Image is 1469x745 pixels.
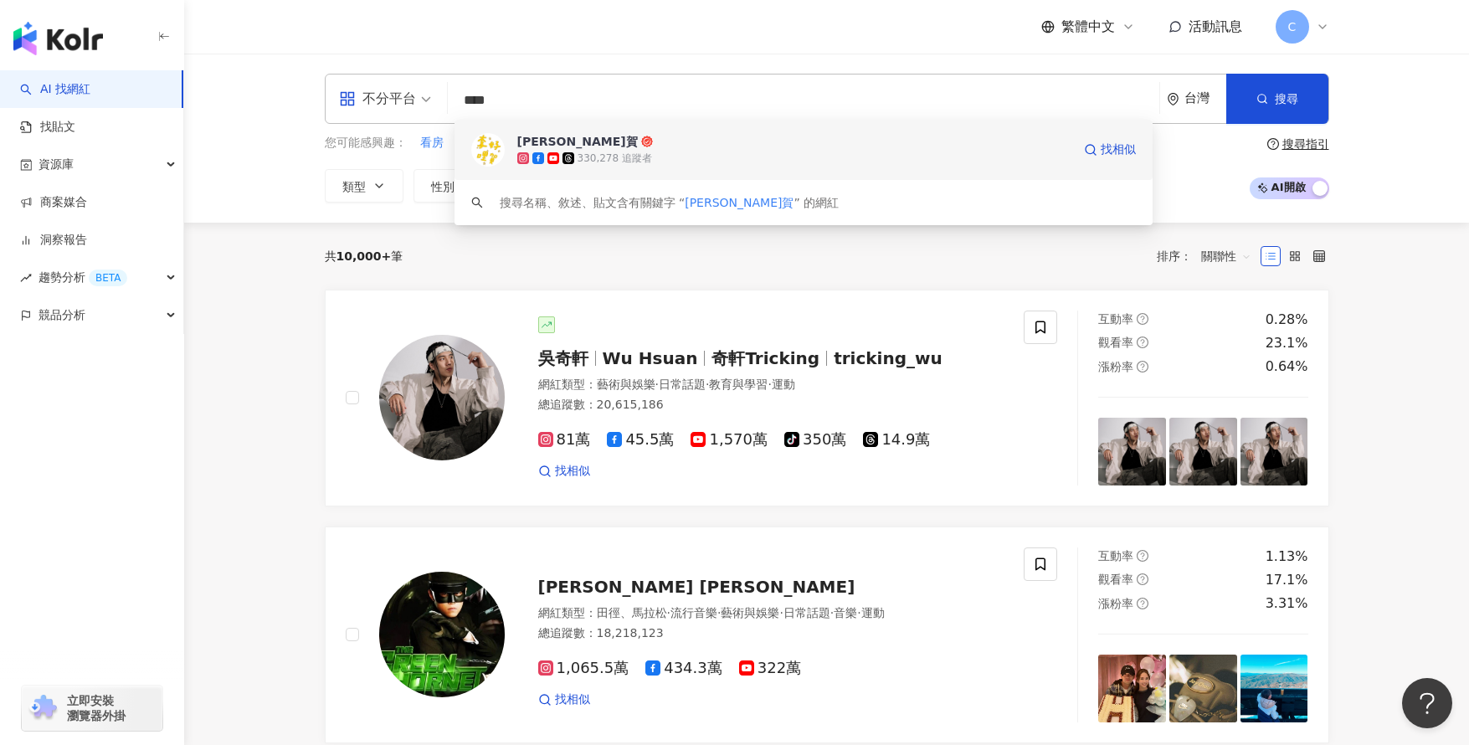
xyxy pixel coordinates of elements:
span: · [857,606,860,619]
div: 搜尋指引 [1282,137,1329,151]
span: 觀看率 [1098,573,1133,586]
span: [PERSON_NAME] [PERSON_NAME] [538,577,855,597]
img: post-image [1098,655,1166,722]
div: [PERSON_NAME]賀 [517,133,638,150]
div: 不分平台 [339,85,416,112]
img: KOL Avatar [379,572,505,697]
span: 流行音樂 [670,606,717,619]
span: question-circle [1137,598,1148,609]
span: 關聯性 [1201,243,1251,270]
span: 漲粉率 [1098,360,1133,373]
span: 運動 [772,378,795,391]
span: rise [20,272,32,284]
div: 總追蹤數 ： 20,615,186 [538,397,1004,414]
button: 搜尋 [1226,74,1328,124]
span: 類型 [342,180,366,193]
span: 434.3萬 [645,660,722,677]
div: 排序： [1157,243,1261,270]
span: · [706,378,709,391]
span: 繁體中文 [1061,18,1115,36]
img: post-image [1169,655,1237,722]
span: 漲粉率 [1098,597,1133,610]
img: KOL Avatar [471,133,505,167]
a: 找相似 [538,691,590,708]
div: BETA [89,270,127,286]
span: 找相似 [555,691,590,708]
span: 找相似 [1101,141,1136,158]
div: 0.28% [1266,311,1308,329]
a: 商案媒合 [20,194,87,211]
img: KOL Avatar [379,335,505,460]
img: post-image [1240,418,1308,486]
span: 競品分析 [39,296,85,334]
span: Wu Hsuan [603,348,698,368]
span: tricking_wu [834,348,943,368]
div: 共 筆 [325,249,403,263]
span: 81萬 [538,431,591,449]
span: 吳奇軒 [538,348,588,368]
div: 網紅類型 ： [538,605,1004,622]
a: searchAI 找網紅 [20,81,90,98]
span: 田徑、馬拉松 [597,606,667,619]
span: 藝術與娛樂 [721,606,779,619]
span: · [655,378,659,391]
button: 類型 [325,169,403,203]
span: 奇軒Tricking [711,348,819,368]
span: appstore [339,90,356,107]
span: 搜尋 [1275,92,1298,105]
img: chrome extension [27,695,59,722]
span: question-circle [1137,550,1148,562]
div: 1.13% [1266,547,1308,566]
div: 搜尋名稱、敘述、貼文含有關鍵字 “ ” 的網紅 [500,193,840,212]
span: 您可能感興趣： [325,135,407,152]
span: 10,000+ [336,249,392,263]
span: 14.9萬 [863,431,930,449]
span: 找相似 [555,463,590,480]
span: [PERSON_NAME]賀 [685,196,794,209]
span: 互動率 [1098,549,1133,563]
a: 找相似 [538,463,590,480]
span: 觀看率 [1098,336,1133,349]
span: · [717,606,721,619]
a: 找貼文 [20,119,75,136]
span: question-circle [1267,138,1279,150]
span: 資源庫 [39,146,74,183]
span: 互動率 [1098,312,1133,326]
span: 45.5萬 [607,431,674,449]
div: 3.31% [1266,594,1308,613]
span: question-circle [1137,573,1148,585]
span: 看房 [420,135,444,152]
span: 教育與學習 [709,378,768,391]
span: 活動訊息 [1189,18,1242,34]
div: 17.1% [1266,571,1308,589]
a: 找相似 [1084,133,1136,167]
span: 1,065.5萬 [538,660,629,677]
span: 趨勢分析 [39,259,127,296]
span: search [471,197,483,208]
span: 藝術與娛樂 [597,378,655,391]
img: post-image [1169,418,1237,486]
span: 322萬 [739,660,801,677]
iframe: Help Scout Beacon - Open [1402,678,1452,728]
span: C [1288,18,1297,36]
span: 1,570萬 [691,431,768,449]
div: 網紅類型 ： [538,377,1004,393]
span: question-circle [1137,361,1148,372]
img: post-image [1098,418,1166,486]
img: post-image [1240,655,1308,722]
div: 總追蹤數 ： 18,218,123 [538,625,1004,642]
a: KOL Avatar吳奇軒Wu Hsuan奇軒Trickingtricking_wu網紅類型：藝術與娛樂·日常話題·教育與學習·運動總追蹤數：20,615,18681萬45.5萬1,570萬35... [325,290,1329,506]
div: 23.1% [1266,334,1308,352]
span: 音樂 [834,606,857,619]
a: KOL Avatar[PERSON_NAME] [PERSON_NAME]網紅類型：田徑、馬拉松·流行音樂·藝術與娛樂·日常話題·音樂·運動總追蹤數：18,218,1231,065.5萬434.... [325,527,1329,743]
a: 洞察報告 [20,232,87,249]
div: 330,278 追蹤者 [578,152,652,166]
span: environment [1167,93,1179,105]
div: 台灣 [1184,91,1226,105]
span: · [768,378,771,391]
span: 日常話題 [783,606,830,619]
span: 350萬 [784,431,846,449]
button: 看房 [419,134,444,152]
img: logo [13,22,103,55]
span: 性別 [431,180,455,193]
